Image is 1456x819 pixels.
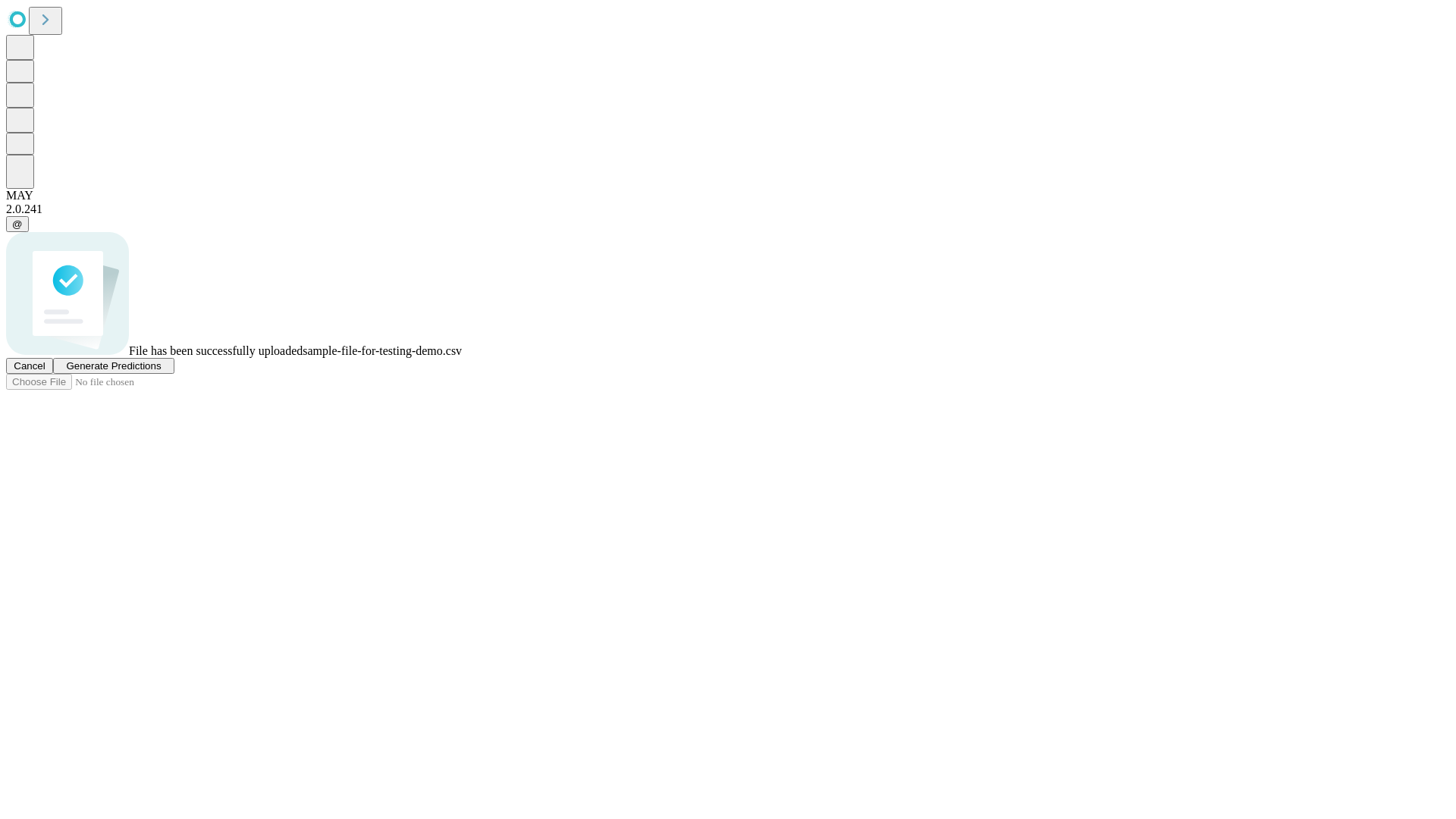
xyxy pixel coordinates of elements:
button: Cancel [6,358,53,374]
span: @ [12,218,23,230]
span: Generate Predictions [66,360,161,372]
button: Generate Predictions [53,358,174,374]
button: @ [6,216,29,232]
span: Cancel [14,360,45,372]
div: 2.0.241 [6,202,1450,216]
span: File has been successfully uploaded [129,344,303,357]
span: sample-file-for-testing-demo.csv [303,344,462,357]
div: MAY [6,189,1450,202]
